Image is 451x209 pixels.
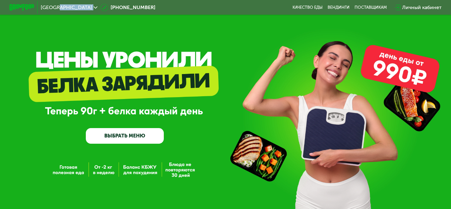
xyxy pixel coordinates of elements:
a: [PHONE_NUMBER] [101,4,155,11]
a: ВЫБРАТЬ МЕНЮ [86,128,164,144]
div: Личный кабинет [402,4,442,11]
a: Качество еды [293,5,323,10]
a: Вендинги [328,5,350,10]
div: поставщикам [355,5,387,10]
span: [GEOGRAPHIC_DATA] [41,5,92,10]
